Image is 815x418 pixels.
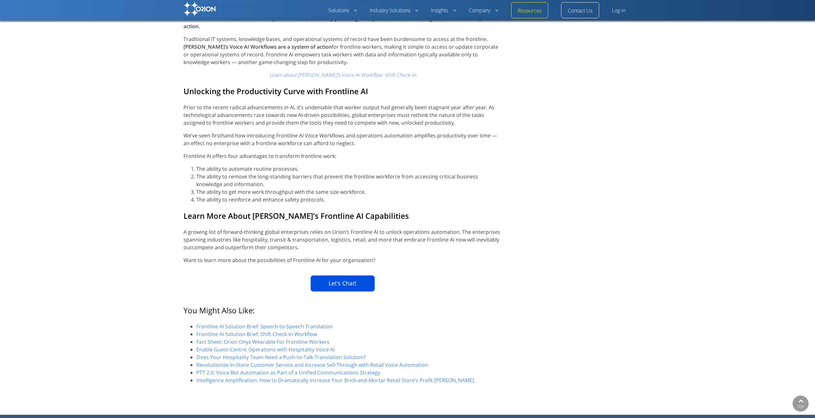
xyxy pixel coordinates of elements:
[269,71,416,79] a: Learn about [PERSON_NAME]’s Voice AI Workflow: Shift Check-in
[196,173,478,188] span: The ability to remove the long-standing barriers that prevent the frontline workforce from access...
[196,369,380,376] a: PTT 2.0: Voice Bot Automation as Part of a Unified Communications Strategy
[183,104,494,126] span: Prior to the recent radical advancements in AI, it’s undeniable that worker output had generally ...
[328,7,357,14] a: Solutions
[183,86,368,96] b: Unlocking the Productivity Curve with Frontline AI
[196,377,474,384] span: Intelligence Amplification: How to Dramatically Increase Your Brick-and-Mortar Retail Store’s Pro...
[183,228,500,251] span: A growing list of forward-thinking global enterprises relies on Orion’s Frontline AI to unlock op...
[196,346,335,353] a: Enable Guest-Centric Operations with Hospitality Voice AI
[196,338,330,346] a: Fact Sheet: Orion Onyx Wearable For Frontline Workers
[700,344,815,418] iframe: Chat Widget
[183,257,375,264] span: Want to learn more about the possibilities of Frontline AI for your organization?
[196,196,325,203] span: The ability to reinforce and enhance safety protocols.
[183,305,255,316] span: You Might Also Like:
[196,165,299,172] span: The ability to automate routine processes.
[196,354,366,361] span: Does Your Hospitality Team Need a Push-to-Talk Translation Solution?
[370,7,418,14] a: Industry Solutions
[183,43,332,50] b: [PERSON_NAME]’s Voice AI Workflows are a system of action
[311,275,375,291] a: Let’s Chat!
[196,377,474,384] a: Intelligence Amplification: How to Dramatically Increase Your Brick-and-Mortar Retail Store’s Pro...
[183,210,409,221] b: Learn More About [PERSON_NAME]’s Frontline AI Capabilities
[196,331,317,338] span: Frontline AI Solution Brief: Shift Check-in Workflow
[612,7,625,14] a: Log in
[518,7,542,15] a: Resources
[568,7,592,15] a: Contact Us
[183,152,336,160] span: Frontline AI offers four advantages to transform frontline work:
[196,354,366,361] a: Does Your Hospitality Team Need a Push-to-Talk Translation Solution?
[183,2,216,16] img: Orion
[196,331,317,338] a: Frontline AI Solution Brief: Shift Check-in Workflow
[196,188,366,195] span: The ability to get more work throughput with the same size workforce.
[469,7,498,14] a: Company
[196,323,333,330] a: Frontline AI Solution Brief: Speech-to-Speech Translation
[183,36,488,43] span: Traditional IT systems, knowledge bases, and operational systems of record have been burdensome t...
[269,71,416,78] em: Learn about [PERSON_NAME]’s Voice AI Workflow: Shift Check-in
[183,132,497,147] span: We’ve seen firsthand how introducing Frontline AI Voice Workflows and operations automation ampli...
[183,43,498,66] span: for frontline workers, making it simple to access or update corporate or operational systems of r...
[431,7,456,14] a: Insights
[196,361,428,369] a: Revolutionize In-Store Customer Service and Increase Sell-Through with Retail Voice Automation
